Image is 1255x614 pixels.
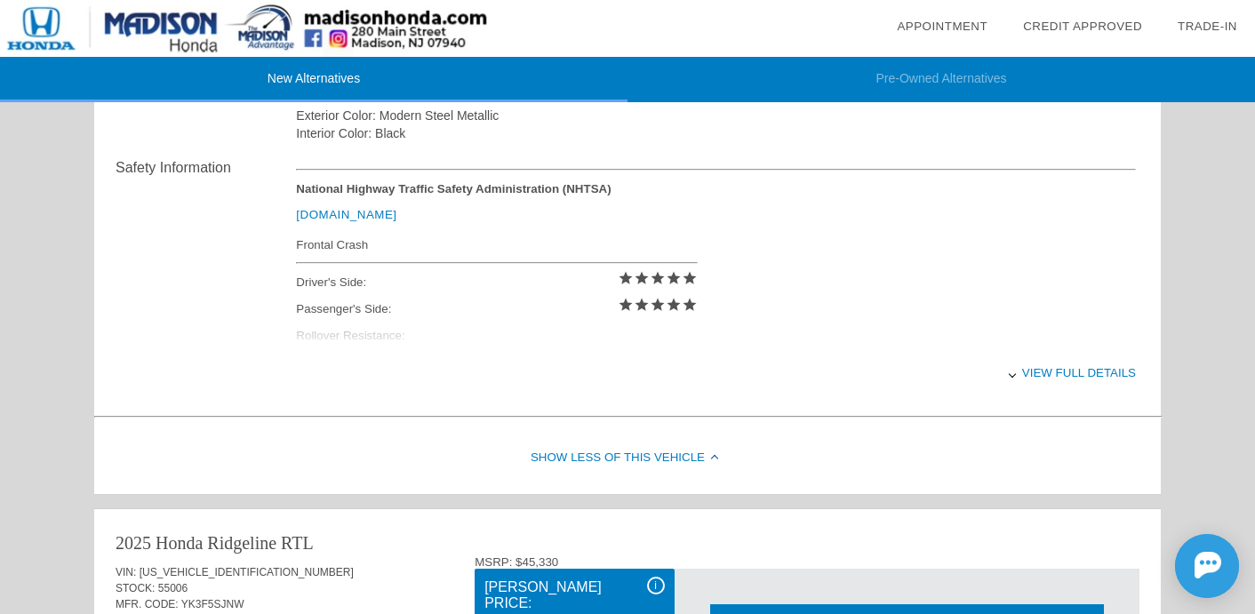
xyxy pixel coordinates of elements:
i: star [650,270,666,286]
div: RTL [281,530,314,555]
div: [PERSON_NAME] Price: [484,577,664,614]
a: Appointment [897,20,987,33]
i: star [618,270,634,286]
div: MSRP: $45,330 [475,555,1139,569]
i: star [682,270,698,286]
i: star [634,297,650,313]
iframe: To enrich screen reader interactions, please activate Accessibility in Grammarly extension settings [1095,518,1255,614]
div: Exterior Color: Modern Steel Metallic [296,107,1136,124]
div: Frontal Crash [296,234,697,256]
i: star [666,270,682,286]
div: Passenger's Side: [296,296,697,323]
span: YK3F5SJNW [181,598,244,610]
div: Driver's Side: [296,269,697,296]
i: star [682,297,698,313]
span: 55006 [158,582,188,594]
li: Pre-Owned Alternatives [627,57,1255,102]
div: View full details [296,351,1136,395]
i: star [618,297,634,313]
span: STOCK: [116,582,155,594]
div: Safety Information [116,157,296,179]
span: VIN: [116,566,136,578]
span: MFR. CODE: [116,598,179,610]
div: Interior Color: Black [296,124,1136,142]
a: Credit Approved [1023,20,1142,33]
div: 2025 Honda Ridgeline [116,530,276,555]
i: star [650,297,666,313]
span: [US_VEHICLE_IDENTIFICATION_NUMBER] [140,566,354,578]
strong: National Highway Traffic Safety Administration (NHTSA) [296,182,611,195]
a: Trade-In [1178,20,1237,33]
a: [DOMAIN_NAME] [296,208,396,221]
div: Show Less of this Vehicle [94,423,1161,494]
i: star [634,270,650,286]
div: i [647,577,665,594]
i: star [666,297,682,313]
